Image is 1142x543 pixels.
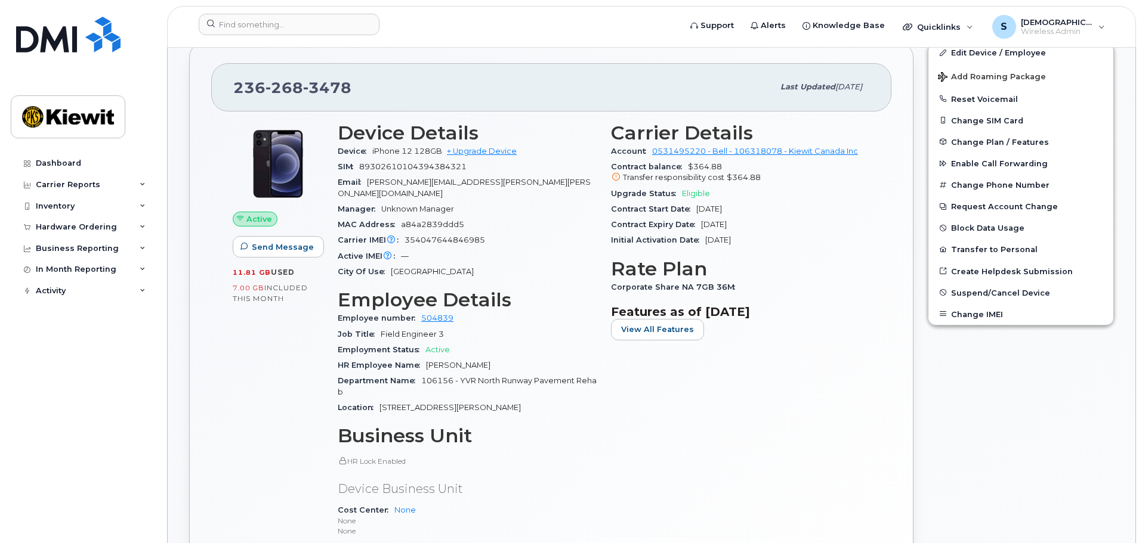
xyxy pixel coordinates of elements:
a: None [394,505,416,514]
span: Department Name [338,376,421,385]
p: None [338,526,597,536]
span: Change Plan / Features [951,137,1049,146]
span: $364.88 [611,162,870,184]
span: Suspend/Cancel Device [951,288,1050,297]
span: Contract balance [611,162,688,171]
a: + Upgrade Device [447,147,517,156]
button: Change Phone Number [928,174,1113,196]
span: [STREET_ADDRESS][PERSON_NAME] [379,403,521,412]
h3: Employee Details [338,289,597,311]
span: 3478 [303,79,351,97]
img: iPhone_12.jpg [242,128,314,200]
span: a84a2839ddd5 [401,220,464,229]
span: — [401,252,409,260]
button: Block Data Usage [928,217,1113,238]
a: Support [682,14,742,38]
div: Quicklinks [894,15,981,39]
p: HR Lock Enabled [338,456,597,466]
span: Carrier IMEI [338,235,405,244]
button: Suspend/Cancel Device [928,282,1113,303]
span: Send Message [252,241,314,253]
span: Manager [338,204,381,213]
span: [PERSON_NAME] [426,361,490,370]
span: MAC Address [338,220,401,229]
span: Contract Start Date [611,204,696,213]
span: HR Employee Name [338,361,426,370]
h3: Business Unit [338,425,597,446]
span: Employment Status [338,345,425,354]
button: Enable Call Forwarding [928,153,1113,174]
button: Send Message [233,236,324,257]
span: Device [338,147,372,156]
button: Reset Voicemail [928,88,1113,110]
button: Change SIM Card [928,110,1113,131]
span: Support [700,20,734,32]
span: Job Title [338,330,381,339]
span: Location [338,403,379,412]
span: City Of Use [338,267,391,276]
span: Active [425,345,450,354]
span: 11.81 GB [233,268,271,277]
span: 7.00 GB [233,284,264,292]
span: View All Features [621,324,694,335]
span: Wireless Admin [1021,27,1092,36]
span: SIM [338,162,359,171]
span: Account [611,147,652,156]
span: Email [338,178,367,187]
span: $364.88 [727,173,761,182]
span: Corporate Share NA 7GB 36M [611,283,741,291]
span: Quicklinks [917,22,961,32]
span: [GEOGRAPHIC_DATA] [391,267,474,276]
span: Knowledge Base [813,20,885,32]
a: Knowledge Base [794,14,893,38]
button: Add Roaming Package [928,64,1113,88]
span: 236 [233,79,351,97]
span: Initial Activation Date [611,235,705,244]
div: Shamus.Westra [984,15,1113,39]
span: Active [246,213,272,225]
h3: Carrier Details [611,122,870,144]
input: Find something... [199,14,379,35]
a: 504839 [421,314,453,322]
span: Employee number [338,314,421,322]
span: Enable Call Forwarding [951,159,1048,168]
span: Upgrade Status [611,189,682,198]
span: included this month [233,283,308,303]
a: 0531495220 - Bell - 106318078 - Kiewit Canada Inc [652,147,858,156]
span: [DATE] [835,82,862,91]
a: Alerts [742,14,794,38]
span: used [271,268,295,277]
span: S [1001,20,1007,34]
span: 89302610104394384321 [359,162,467,171]
span: [PERSON_NAME][EMAIL_ADDRESS][PERSON_NAME][PERSON_NAME][DOMAIN_NAME] [338,178,591,197]
button: View All Features [611,319,704,340]
span: Alerts [761,20,786,32]
p: None [338,516,597,526]
h3: Device Details [338,122,597,144]
span: [DATE] [696,204,722,213]
h3: Features as of [DATE] [611,305,870,319]
span: Unknown Manager [381,204,454,213]
button: Transfer to Personal [928,238,1113,260]
span: iPhone 12 128GB [372,147,442,156]
p: Device Business Unit [338,480,597,498]
span: Active IMEI [338,252,401,260]
button: Change IMEI [928,303,1113,325]
span: [DEMOGRAPHIC_DATA][PERSON_NAME] [1021,17,1092,27]
span: Last updated [780,82,835,91]
span: Transfer responsibility cost [623,173,724,182]
span: [DATE] [705,235,731,244]
span: 354047644846985 [405,235,485,244]
span: Field Engineer 3 [381,330,444,339]
span: [DATE] [701,220,727,229]
span: 268 [266,79,303,97]
span: 106156 - YVR North Runway Pavement Rehab [338,376,597,396]
a: Edit Device / Employee [928,42,1113,63]
button: Request Account Change [928,196,1113,217]
span: Add Roaming Package [938,72,1046,83]
span: Contract Expiry Date [611,220,701,229]
a: Create Helpdesk Submission [928,260,1113,282]
button: Change Plan / Features [928,131,1113,153]
iframe: Messenger Launcher [1090,491,1133,534]
span: Cost Center [338,505,394,514]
